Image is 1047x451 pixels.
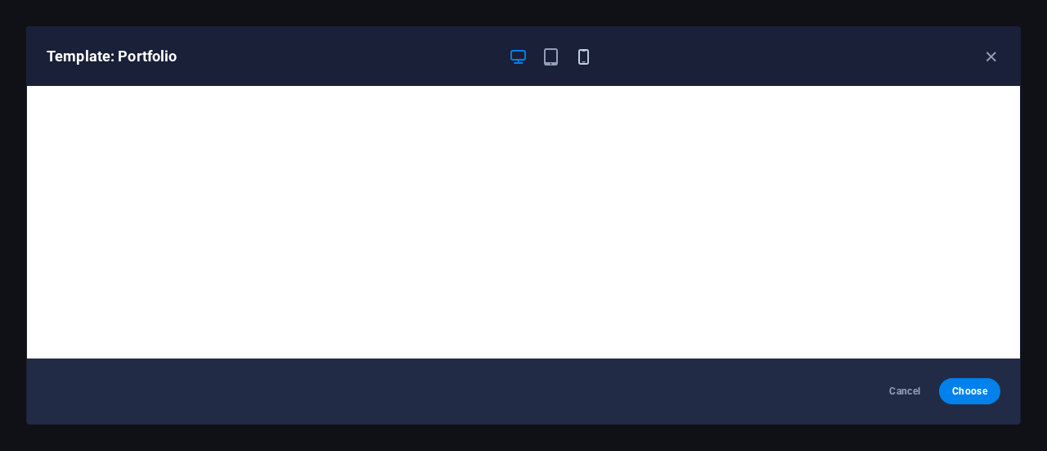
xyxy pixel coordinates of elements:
[887,385,923,398] span: Cancel
[952,385,987,398] span: Choose
[27,86,1020,359] iframe: To enrich screen reader interactions, please activate Accessibility in Grammarly extension settings
[47,47,495,66] h6: Template: Portfolio
[939,378,1000,404] button: Choose
[874,378,936,404] button: Cancel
